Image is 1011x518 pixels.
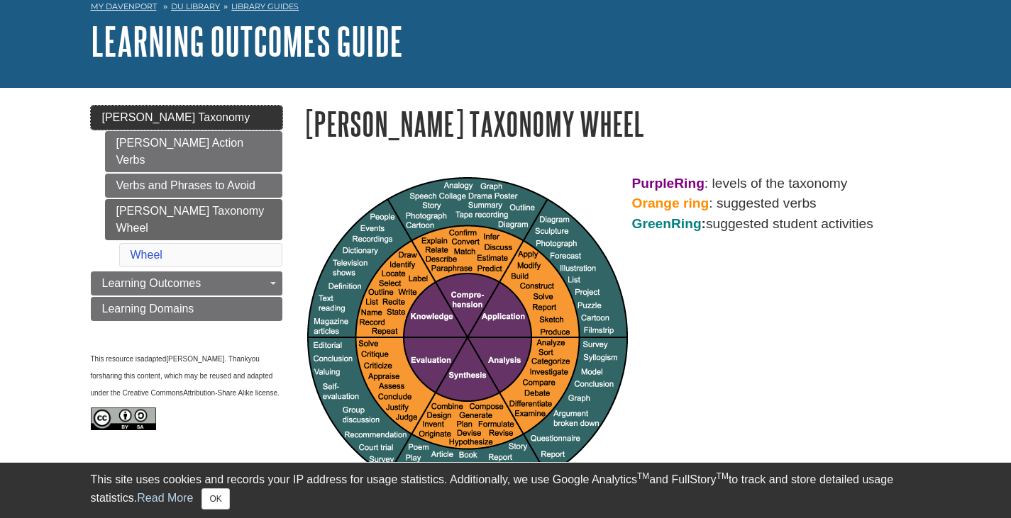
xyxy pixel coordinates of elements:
a: Learning Domains [91,297,282,321]
a: Library Guides [231,1,299,11]
span: Learning Outcomes [102,277,201,289]
a: [PERSON_NAME] Taxonomy Wheel [105,199,282,240]
strong: : [632,216,707,231]
span: This resource is [91,355,141,363]
button: Close [201,488,229,509]
div: This site uses cookies and records your IP address for usage statistics. Additionally, we use Goo... [91,471,921,509]
a: Wheel [131,249,162,261]
span: sharing this content, which may be reused and adapted under the Creative Commons . [91,372,280,397]
h1: [PERSON_NAME] Taxonomy Wheel [304,106,921,142]
span: adapted [140,355,166,363]
a: [PERSON_NAME] Action Verbs [105,131,282,172]
strong: Purple [632,176,675,191]
sup: TM [637,471,649,481]
span: [PERSON_NAME] Taxonomy [102,111,250,123]
a: Verbs and Phrases to Avoid [105,174,282,198]
p: : levels of the taxonomy : suggested verbs suggested student activities [304,174,921,235]
strong: Orange ring [632,196,709,210]
span: [PERSON_NAME]. Thank [166,355,248,363]
strong: Ring [674,176,705,191]
a: Read More [137,492,193,504]
sup: TM [717,471,729,481]
a: [PERSON_NAME] Taxonomy [91,106,282,130]
div: Guide Page Menu [91,106,282,452]
span: Green [632,216,671,231]
span: you for [91,355,262,380]
span: Ring [671,216,702,231]
a: Learning Outcomes Guide [91,19,403,63]
a: DU Library [171,1,220,11]
span: Learning Domains [102,303,194,315]
span: Attribution-Share Alike license [183,389,277,397]
a: My Davenport [91,1,157,13]
a: Learning Outcomes [91,271,282,295]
